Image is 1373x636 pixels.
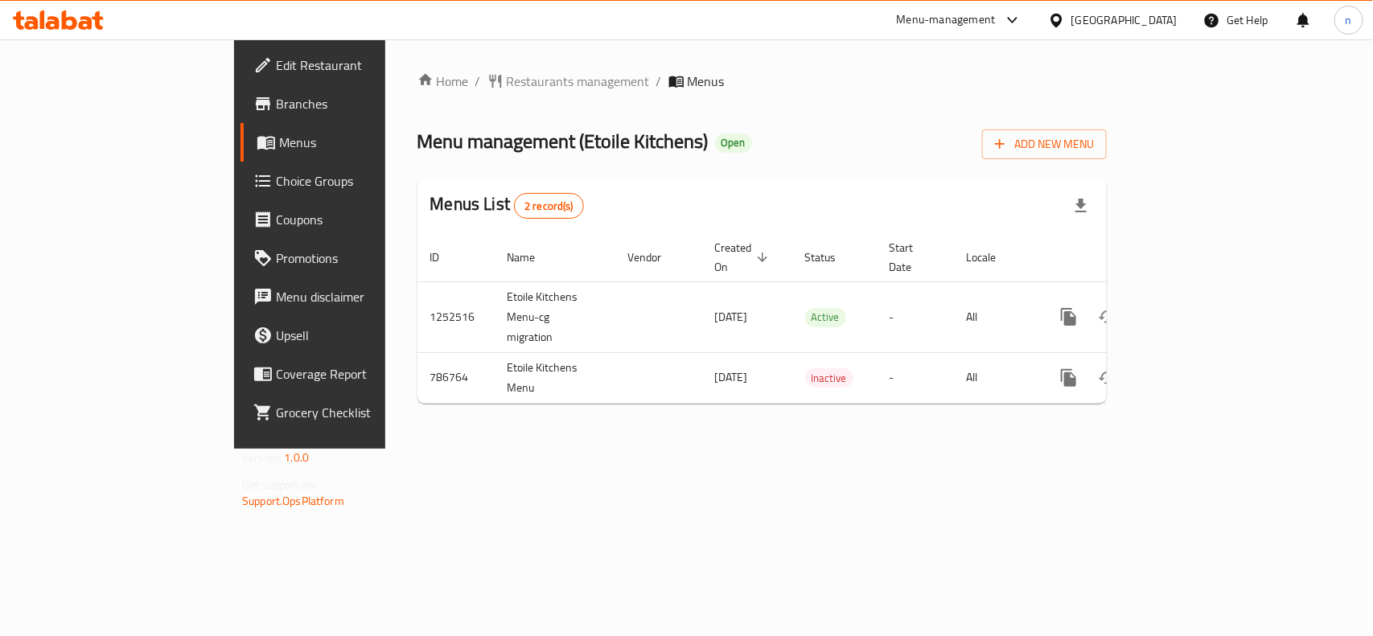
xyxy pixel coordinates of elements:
[967,248,1017,267] span: Locale
[805,368,853,388] div: Inactive
[877,352,954,403] td: -
[507,72,650,91] span: Restaurants management
[475,72,481,91] li: /
[240,355,463,393] a: Coverage Report
[279,133,450,152] span: Menus
[1050,297,1088,336] button: more
[276,364,450,384] span: Coverage Report
[495,281,615,352] td: Etoile Kitchens Menu-cg migration
[890,238,935,277] span: Start Date
[242,474,316,495] span: Get support on:
[877,281,954,352] td: -
[715,306,748,327] span: [DATE]
[514,193,584,219] div: Total records count
[430,248,461,267] span: ID
[715,238,773,277] span: Created On
[1050,359,1088,397] button: more
[805,369,853,388] span: Inactive
[276,403,450,422] span: Grocery Checklist
[276,326,450,345] span: Upsell
[508,248,557,267] span: Name
[240,123,463,162] a: Menus
[276,171,450,191] span: Choice Groups
[242,490,344,511] a: Support.OpsPlatform
[1088,297,1127,336] button: Change Status
[417,72,1107,91] nav: breadcrumb
[240,239,463,277] a: Promotions
[954,352,1037,403] td: All
[982,129,1107,159] button: Add New Menu
[628,248,683,267] span: Vendor
[276,94,450,113] span: Branches
[417,123,709,159] span: Menu management ( Etoile Kitchens )
[1071,11,1178,29] div: [GEOGRAPHIC_DATA]
[430,192,584,219] h2: Menus List
[715,367,748,388] span: [DATE]
[688,72,725,91] span: Menus
[715,136,752,150] span: Open
[495,352,615,403] td: Etoile Kitchens Menu
[240,200,463,239] a: Coupons
[240,277,463,316] a: Menu disclaimer
[656,72,662,91] li: /
[417,233,1217,404] table: enhanced table
[1062,187,1100,225] div: Export file
[242,447,282,468] span: Version:
[284,447,309,468] span: 1.0.0
[805,248,857,267] span: Status
[240,316,463,355] a: Upsell
[897,10,996,30] div: Menu-management
[276,248,450,268] span: Promotions
[276,287,450,306] span: Menu disclaimer
[1346,11,1352,29] span: n
[515,199,583,214] span: 2 record(s)
[240,393,463,432] a: Grocery Checklist
[954,281,1037,352] td: All
[276,55,450,75] span: Edit Restaurant
[715,133,752,153] div: Open
[240,162,463,200] a: Choice Groups
[1037,233,1217,282] th: Actions
[240,46,463,84] a: Edit Restaurant
[995,134,1094,154] span: Add New Menu
[487,72,650,91] a: Restaurants management
[805,308,846,326] span: Active
[240,84,463,123] a: Branches
[1088,359,1127,397] button: Change Status
[276,210,450,229] span: Coupons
